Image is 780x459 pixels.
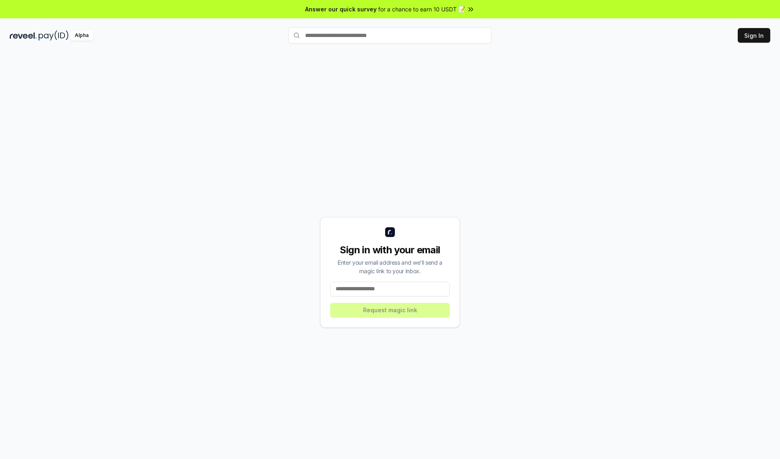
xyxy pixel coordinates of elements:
span: for a chance to earn 10 USDT 📝 [378,5,465,13]
button: Sign In [738,28,770,43]
div: Sign in with your email [330,244,450,257]
div: Alpha [70,30,93,41]
img: logo_small [385,227,395,237]
span: Answer our quick survey [305,5,377,13]
img: pay_id [39,30,69,41]
div: Enter your email address and we’ll send a magic link to your inbox. [330,258,450,275]
img: reveel_dark [10,30,37,41]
